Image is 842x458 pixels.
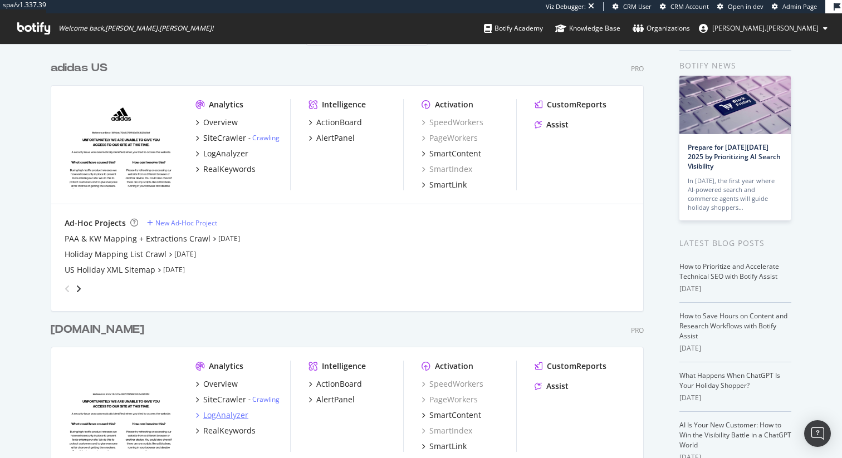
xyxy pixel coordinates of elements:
div: AlertPanel [316,394,355,405]
a: AI Is Your New Customer: How to Win the Visibility Battle in a ChatGPT World [679,420,791,450]
div: RealKeywords [203,164,256,175]
a: Holiday Mapping List Crawl [65,249,167,260]
span: Admin Page [782,2,817,11]
div: Assist [546,381,569,392]
a: RealKeywords [195,164,256,175]
a: AlertPanel [309,132,355,144]
a: Admin Page [772,2,817,11]
div: Ad-Hoc Projects [65,218,126,229]
a: How to Save Hours on Content and Research Workflows with Botify Assist [679,311,787,341]
div: Organizations [633,23,690,34]
div: LogAnalyzer [203,410,248,421]
a: CRM User [613,2,652,11]
div: New Ad-Hoc Project [155,218,217,228]
div: [DOMAIN_NAME] [51,322,144,338]
div: Overview [203,117,238,128]
div: Activation [435,361,473,372]
button: [PERSON_NAME].[PERSON_NAME] [690,19,836,37]
a: What Happens When ChatGPT Is Your Holiday Shopper? [679,371,780,390]
div: Overview [203,378,238,390]
a: LogAnalyzer [195,410,248,421]
a: PAA & KW Mapping + Extractions Crawl [65,233,210,244]
a: CRM Account [660,2,709,11]
div: Assist [546,119,569,130]
a: RealKeywords [195,425,256,436]
span: Welcome back, [PERSON_NAME].[PERSON_NAME] ! [58,24,213,33]
a: [DATE] [174,249,196,259]
a: SmartLink [422,179,467,190]
a: adidas US [51,60,112,76]
img: adidas.ca [65,361,178,451]
a: Open in dev [717,2,763,11]
a: New Ad-Hoc Project [147,218,217,228]
div: [DATE] [679,284,791,294]
a: CustomReports [535,361,606,372]
div: SmartLink [429,179,467,190]
div: [DATE] [679,393,791,403]
span: dave.coppedge [712,23,819,33]
div: AlertPanel [316,132,355,144]
a: SpeedWorkers [422,378,483,390]
a: Assist [535,381,569,392]
div: angle-right [75,283,82,294]
div: Intelligence [322,361,366,372]
a: SmartIndex [422,425,472,436]
div: Pro [631,64,644,73]
a: LogAnalyzer [195,148,248,159]
a: AlertPanel [309,394,355,405]
a: Overview [195,378,238,390]
div: ActionBoard [316,378,362,390]
div: SiteCrawler [203,132,246,144]
img: Prepare for Black Friday 2025 by Prioritizing AI Search Visibility [679,76,791,134]
div: Viz Debugger: [546,2,586,11]
div: Open Intercom Messenger [804,420,831,447]
div: SmartLink [429,441,467,452]
a: PageWorkers [422,394,478,405]
div: - [248,133,280,142]
div: PageWorkers [422,132,478,144]
div: Analytics [209,361,243,372]
div: Activation [435,99,473,110]
a: SmartLink [422,441,467,452]
span: CRM User [623,2,652,11]
a: ActionBoard [309,378,362,390]
a: ActionBoard [309,117,362,128]
a: CustomReports [535,99,606,110]
span: CRM Account [670,2,709,11]
div: CustomReports [547,361,606,372]
img: adidas.com/us [65,99,178,189]
div: SmartContent [429,148,481,159]
div: In [DATE], the first year where AI-powered search and commerce agents will guide holiday shoppers… [688,176,782,212]
a: SmartContent [422,410,481,421]
a: Crawling [252,395,280,404]
div: angle-left [60,280,75,298]
a: SmartIndex [422,164,472,175]
span: Open in dev [728,2,763,11]
a: Organizations [633,13,690,43]
a: How to Prioritize and Accelerate Technical SEO with Botify Assist [679,262,779,281]
div: LogAnalyzer [203,148,248,159]
a: SpeedWorkers [422,117,483,128]
a: US Holiday XML Sitemap [65,264,155,275]
a: Overview [195,117,238,128]
div: Knowledge Base [555,23,620,34]
div: Pro [631,326,644,335]
div: Botify news [679,60,791,72]
div: CustomReports [547,99,606,110]
a: SiteCrawler- Crawling [195,132,280,144]
div: SmartContent [429,410,481,421]
div: SiteCrawler [203,394,246,405]
a: Prepare for [DATE][DATE] 2025 by Prioritizing AI Search Visibility [688,142,781,171]
a: Assist [535,119,569,130]
a: Knowledge Base [555,13,620,43]
div: ActionBoard [316,117,362,128]
div: RealKeywords [203,425,256,436]
a: [DATE] [218,234,240,243]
